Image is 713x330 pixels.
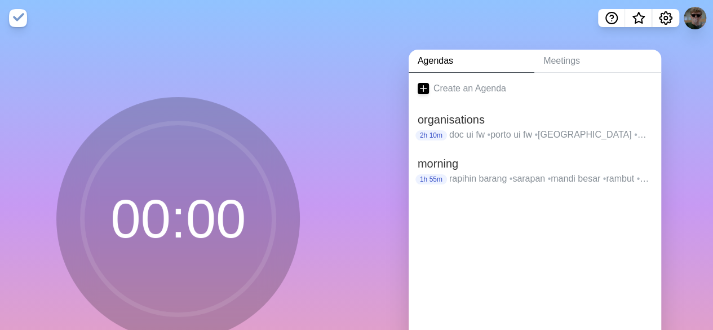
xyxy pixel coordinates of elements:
button: Help [598,9,625,27]
span: • [487,130,490,139]
p: rapihin barang sarapan mandi besar rambut white clothes check [449,172,652,186]
p: doc ui fw porto ui fw [GEOGRAPHIC_DATA] POSTG N SUBMIT fibic [449,128,652,142]
a: Create an Agenda [409,73,661,104]
a: Agendas [409,50,534,73]
a: Meetings [534,50,661,73]
span: • [534,130,538,139]
p: 1h 55m [415,174,447,184]
span: • [636,174,649,183]
span: • [634,130,646,139]
span: • [547,174,551,183]
p: 2h 10m [415,130,447,140]
button: What’s new [625,9,652,27]
h2: morning [418,155,652,172]
button: Settings [652,9,679,27]
span: • [510,174,513,183]
span: • [603,174,606,183]
img: timeblocks logo [9,9,27,27]
h2: organisations [418,111,652,128]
